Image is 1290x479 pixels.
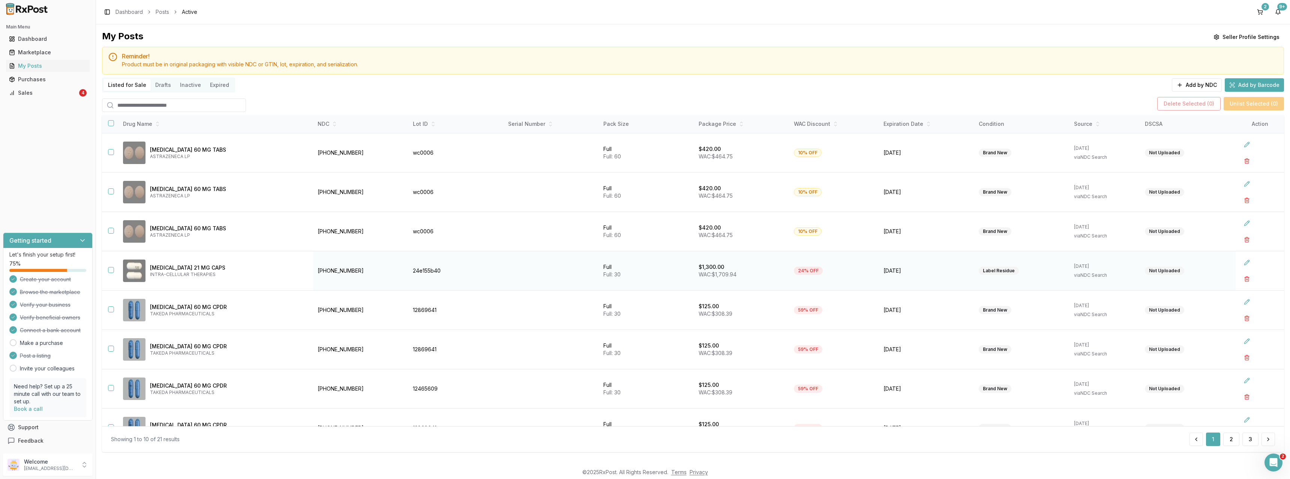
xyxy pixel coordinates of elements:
td: [PHONE_NUMBER] [313,172,408,212]
div: NDC [318,120,404,128]
div: Brand New [979,306,1011,314]
iframe: Intercom live chat [1264,454,1282,472]
span: [DATE] [883,306,970,314]
p: [DATE] [1074,263,1136,269]
p: INTRA-CELLULAR THERAPIES [150,272,307,278]
button: 3 [1242,433,1258,446]
a: Dashboard [115,8,143,16]
h2: Main Menu [6,24,90,30]
button: 1 [1206,433,1220,446]
div: 9+ [1277,3,1287,10]
img: Brilinta 60 MG TABS [123,142,145,164]
span: Verify beneficial owners [20,314,80,321]
a: Dashboard [6,32,90,46]
p: $420.00 [699,145,721,153]
span: [DATE] [883,385,970,392]
p: [DATE] [1074,303,1136,309]
div: 10% OFF [794,227,822,236]
img: Caplyta 21 MG CAPS [123,260,145,282]
a: Privacy [690,469,708,475]
td: 12869641 [408,330,504,369]
span: WAC: $308.39 [699,310,732,317]
p: [DATE] [1074,421,1136,427]
div: My Posts [102,30,143,44]
div: 59% OFF [794,424,822,432]
p: ASTRAZENECA LP [150,193,307,199]
div: 59% OFF [794,345,822,354]
button: Delete [1240,194,1254,207]
button: Expired [205,79,234,91]
div: Not Uploaded [1145,267,1184,275]
p: TAKEDA PHARMACEUTICALS [150,350,307,356]
a: Sales4 [6,86,90,100]
span: Full: 30 [603,350,621,356]
button: 2 [1223,433,1239,446]
td: 24e155b40 [408,251,504,290]
button: Edit [1240,295,1254,309]
div: Not Uploaded [1145,149,1184,157]
span: Verify your business [20,301,70,309]
button: Seller Profile Settings [1209,30,1284,44]
p: [MEDICAL_DATA] 60 MG CPDR [150,421,307,429]
h5: Reminder! [122,53,1278,59]
p: [MEDICAL_DATA] 21 MG CAPS [150,264,307,272]
p: ASTRAZENECA LP [150,232,307,238]
button: Purchases [3,73,93,85]
button: Edit [1240,413,1254,427]
td: [PHONE_NUMBER] [313,330,408,369]
div: 4 [79,89,87,97]
td: [PHONE_NUMBER] [313,290,408,330]
p: $1,300.00 [699,263,724,271]
button: 2 [1254,6,1266,18]
div: Brand New [979,385,1011,393]
a: Posts [156,8,169,16]
div: Package Price [699,120,785,128]
p: Welcome [24,458,76,466]
img: User avatar [7,459,19,471]
p: ASTRAZENECA LP [150,154,307,160]
p: TAKEDA PHARMACEUTICALS [150,389,307,395]
span: Browse the marketplace [20,288,80,296]
button: Edit [1240,256,1254,269]
span: WAC: $464.75 [699,153,733,160]
p: via NDC Search [1074,390,1136,396]
span: [DATE] [883,228,970,235]
p: [MEDICAL_DATA] 60 MG CPDR [150,303,307,311]
p: $125.00 [699,381,719,389]
div: 59% OFF [794,385,822,393]
p: [DATE] [1074,342,1136,348]
div: Marketplace [9,49,87,56]
div: Serial Number [508,120,594,128]
p: TAKEDA PHARMACEUTICALS [150,311,307,317]
p: [MEDICAL_DATA] 60 MG TABS [150,185,307,193]
button: Drafts [151,79,175,91]
div: 10% OFF [794,149,822,157]
div: Not Uploaded [1145,188,1184,196]
span: Feedback [18,437,43,445]
div: Brand New [979,345,1011,354]
a: Book a call [14,406,43,412]
div: Not Uploaded [1145,345,1184,354]
p: $420.00 [699,224,721,231]
p: $420.00 [699,185,721,192]
p: via NDC Search [1074,272,1136,278]
td: 12465609 [408,369,504,408]
td: Full [599,133,694,172]
button: Listed for Sale [103,79,151,91]
span: WAC: $308.39 [699,350,732,356]
span: 75 % [9,260,21,267]
button: Edit [1240,334,1254,348]
button: Edit [1240,374,1254,387]
div: 59% OFF [794,306,822,314]
div: Lot ID [413,120,499,128]
th: Action [1236,115,1284,133]
a: My Posts [6,59,90,73]
p: via NDC Search [1074,154,1136,160]
div: Brand New [979,188,1011,196]
span: WAC: $1,709.94 [699,271,736,278]
span: WAC: $308.39 [699,389,732,395]
button: Edit [1240,216,1254,230]
button: Edit [1240,177,1254,191]
div: 2 [1261,3,1269,10]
